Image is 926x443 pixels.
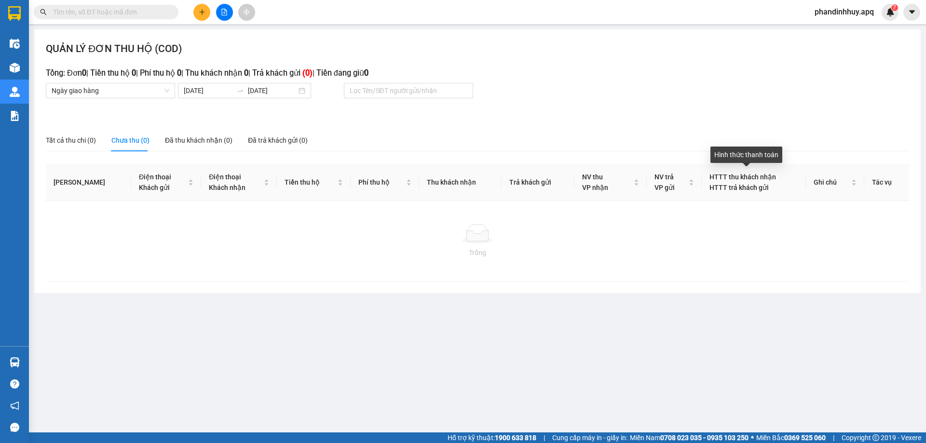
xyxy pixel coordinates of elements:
[238,4,255,21] button: aim
[46,164,131,201] th: [PERSON_NAME]
[177,68,181,78] b: 0
[10,401,19,410] span: notification
[209,184,245,191] span: Khách nhận
[784,434,826,442] strong: 0369 525 060
[243,9,250,15] span: aim
[448,432,536,443] span: Hỗ trợ kỹ thuật:
[582,173,603,181] span: NV thu
[82,68,86,78] b: 0
[872,434,879,441] span: copyright
[709,173,776,181] span: HTTT thu khách nhận
[364,68,368,78] b: 0
[419,164,502,201] th: Thu khách nhận
[8,6,21,21] img: logo-vxr
[40,9,47,15] span: search
[10,423,19,432] span: message
[236,87,244,94] span: to
[502,164,575,201] th: Trả khách gửi
[833,432,834,443] span: |
[864,164,909,201] th: Tác vụ
[814,177,849,188] span: Ghi chú
[654,173,674,181] span: NV trả
[10,63,20,73] img: warehouse-icon
[660,434,749,442] strong: 0708 023 035 - 0935 103 250
[193,4,210,21] button: plus
[10,111,20,121] img: solution-icon
[52,83,169,98] span: Ngày giao hàng
[54,247,901,258] div: Trống
[10,39,20,49] img: warehouse-icon
[903,4,920,21] button: caret-down
[893,4,896,11] span: 7
[709,184,769,191] span: HTTT trả khách gửi
[908,8,916,16] span: caret-down
[165,135,232,146] div: Đã thu khách nhận (0)
[46,135,96,146] div: Tất cả thu chi (0)
[807,6,882,18] span: phandinhhuy.apq
[184,85,232,96] input: Ngày bắt đầu
[630,432,749,443] span: Miền Nam
[886,8,895,16] img: icon-new-feature
[221,9,228,15] span: file-add
[139,173,171,181] span: Điện thoại
[53,7,167,17] input: Tìm tên, số ĐT hoặc mã đơn
[654,184,675,191] span: VP gửi
[244,68,248,78] b: 0
[139,184,170,191] span: Khách gửi
[216,4,233,21] button: file-add
[236,87,244,94] span: swap-right
[358,177,405,188] span: Phí thu hộ
[111,135,150,146] div: Chưa thu (0)
[46,67,909,80] h3: Tổng: Đơn | Tiền thu hộ | Phí thu hộ | Thu khách nhận | Trả khách gửi | Tiền đang giữ
[132,68,136,78] b: 0
[582,184,608,191] span: VP nhận
[10,379,19,389] span: question-circle
[248,135,308,146] div: Đã trả khách gửi (0)
[552,432,627,443] span: Cung cấp máy in - giấy in:
[285,177,336,188] span: Tiền thu hộ
[10,357,20,367] img: warehouse-icon
[544,432,545,443] span: |
[710,147,782,163] div: Hình thức thanh toán
[10,87,20,97] img: warehouse-icon
[756,432,826,443] span: Miền Bắc
[302,68,313,78] b: ( 0 )
[46,41,182,57] h2: QUẢN LÝ ĐƠN THU HỘ (COD)
[891,4,898,11] sup: 7
[248,85,297,96] input: Ngày kết thúc
[199,9,205,15] span: plus
[209,173,241,181] span: Điện thoại
[495,434,536,442] strong: 1900 633 818
[751,436,754,440] span: ⚪️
